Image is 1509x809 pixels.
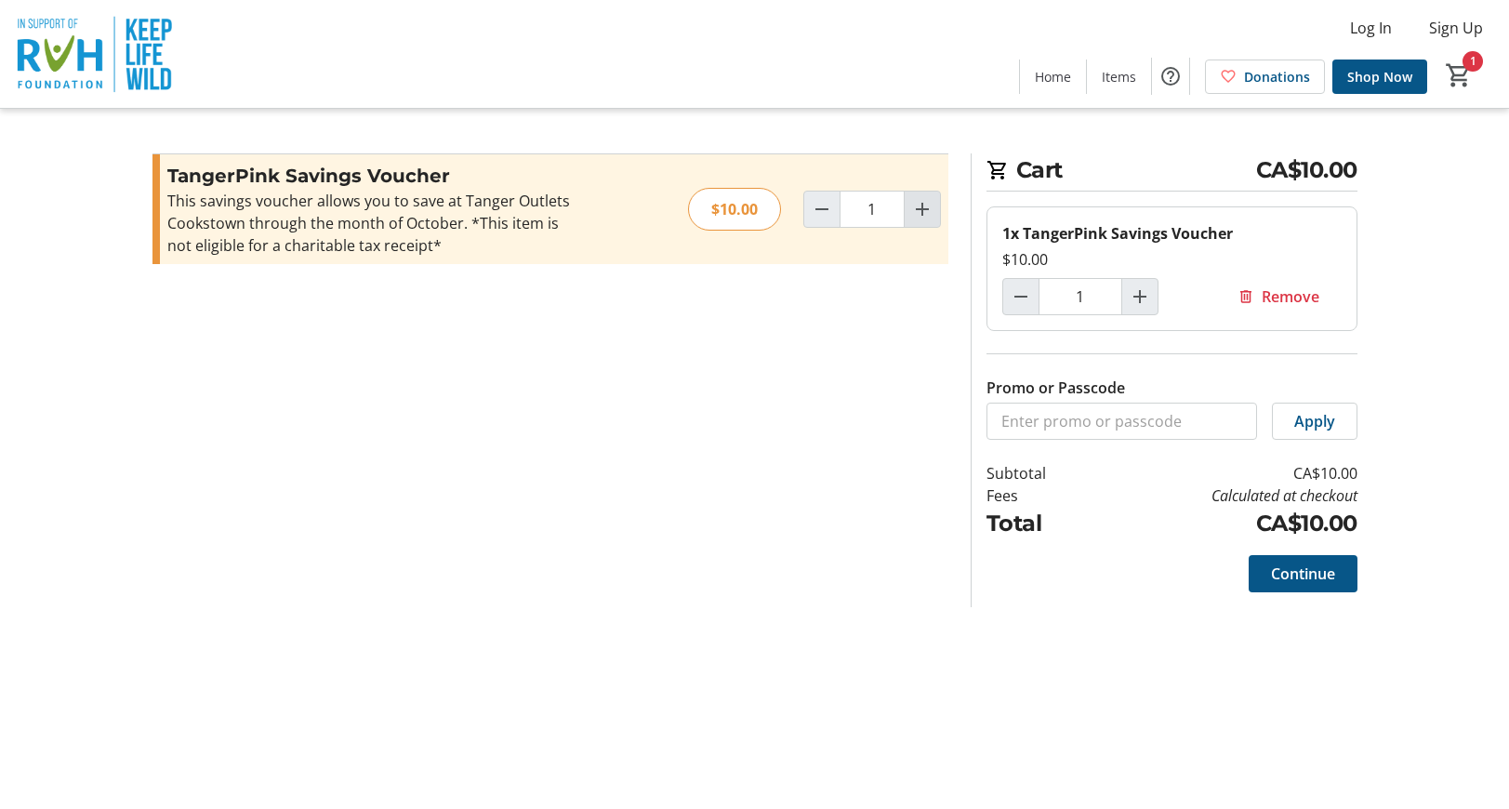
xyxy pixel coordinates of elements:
td: CA$10.00 [1093,462,1357,484]
span: CA$10.00 [1256,153,1357,187]
input: Enter promo or passcode [986,403,1257,440]
h2: Cart [986,153,1357,192]
span: Items [1102,67,1136,86]
img: RVH Foundation's Logo [11,7,177,100]
span: Remove [1262,285,1319,308]
a: Home [1020,60,1086,94]
a: Items [1087,60,1151,94]
td: Calculated at checkout [1093,484,1357,507]
button: Sign Up [1414,13,1498,43]
button: Decrement by one [1003,279,1039,314]
span: Continue [1271,563,1335,585]
span: Donations [1244,67,1310,86]
div: This savings voucher allows you to save at Tanger Outlets Cookstown through the month of October.... [167,190,574,257]
span: Shop Now [1347,67,1412,86]
td: CA$10.00 [1093,507,1357,540]
input: TangerPink Savings Voucher Quantity [1039,278,1122,315]
span: Apply [1294,410,1335,432]
button: Remove [1215,278,1342,315]
button: Apply [1272,403,1357,440]
td: Fees [986,484,1094,507]
button: Help [1152,58,1189,95]
button: Log In [1335,13,1407,43]
span: Home [1035,67,1071,86]
a: Shop Now [1332,60,1427,94]
button: Increment by one [905,192,940,227]
span: Sign Up [1429,17,1483,39]
div: 1x TangerPink Savings Voucher [1002,222,1342,245]
button: Increment by one [1122,279,1158,314]
button: Continue [1249,555,1357,592]
label: Promo or Passcode [986,377,1125,399]
h3: TangerPink Savings Voucher [167,162,574,190]
button: Decrement by one [804,192,840,227]
td: Subtotal [986,462,1094,484]
div: $10.00 [1002,248,1342,271]
a: Donations [1205,60,1325,94]
div: $10.00 [688,188,781,231]
button: Cart [1442,59,1476,92]
span: Log In [1350,17,1392,39]
td: Total [986,507,1094,540]
input: TangerPink Savings Voucher Quantity [840,191,905,228]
